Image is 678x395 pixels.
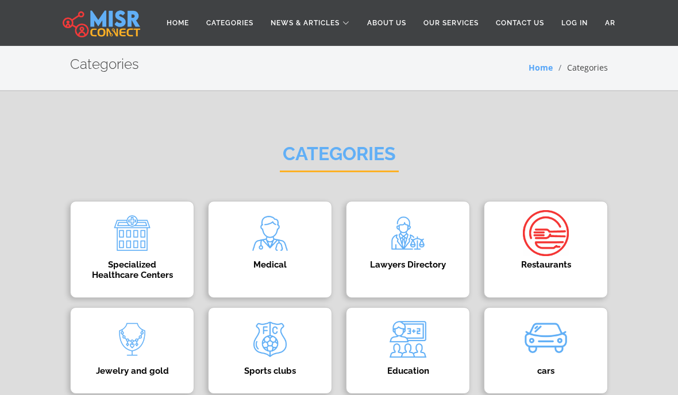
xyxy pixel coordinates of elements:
[201,201,339,298] a: Medical
[109,316,155,362] img: Y7cyTjSJwvbnVhRuEY4s.png
[88,366,176,376] h4: Jewelry and gold
[477,201,615,298] a: Restaurants
[247,316,293,362] img: jXxomqflUIMFo32sFYfN.png
[477,307,615,394] a: cars
[529,62,553,73] a: Home
[88,260,176,280] h4: Specialized Healthcare Centers
[364,366,452,376] h4: Education
[523,316,569,362] img: wk90P3a0oSt1z8M0TTcP.gif
[339,201,477,298] a: Lawyers Directory
[364,260,452,270] h4: Lawyers Directory
[502,260,590,270] h4: Restaurants
[198,12,262,34] a: Categories
[487,12,553,34] a: Contact Us
[553,12,596,34] a: Log in
[553,61,608,73] li: Categories
[359,12,415,34] a: About Us
[262,12,359,34] a: News & Articles
[226,260,314,270] h4: Medical
[63,201,201,298] a: Specialized Healthcare Centers
[109,210,155,256] img: ocughcmPjrl8PQORMwSi.png
[385,316,431,362] img: ngYy9LS4RTXks1j5a4rs.png
[70,56,139,73] h2: Categories
[339,307,477,394] a: Education
[201,307,339,394] a: Sports clubs
[271,18,340,28] span: News & Articles
[247,210,293,256] img: xxDvte2rACURW4jjEBBw.png
[63,307,201,394] a: Jewelry and gold
[63,9,140,37] img: main.misr_connect
[502,366,590,376] h4: cars
[226,366,314,376] h4: Sports clubs
[385,210,431,256] img: raD5cjLJU6v6RhuxWSJh.png
[415,12,487,34] a: Our Services
[523,210,569,256] img: ikcDgTJSoSS2jJF2BPtA.png
[158,12,198,34] a: Home
[596,12,624,34] a: AR
[280,143,399,172] h2: Categories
